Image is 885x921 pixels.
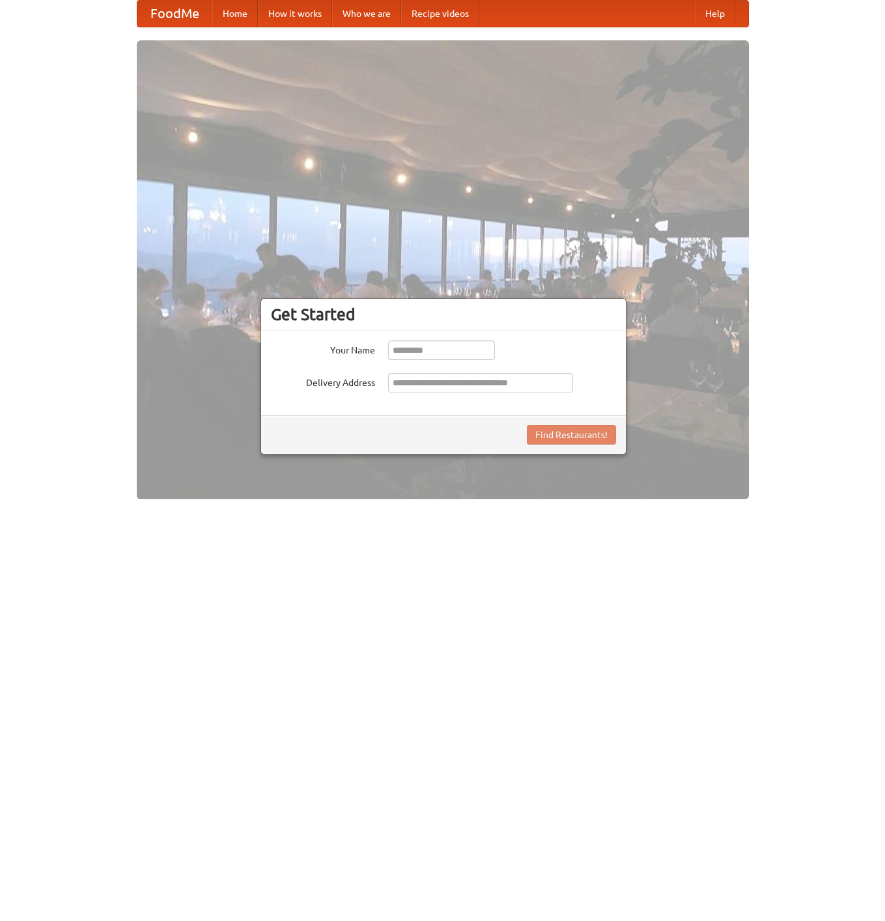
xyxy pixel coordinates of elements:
[695,1,735,27] a: Help
[271,340,375,357] label: Your Name
[271,373,375,389] label: Delivery Address
[137,1,212,27] a: FoodMe
[258,1,332,27] a: How it works
[271,305,616,324] h3: Get Started
[332,1,401,27] a: Who we are
[527,425,616,445] button: Find Restaurants!
[401,1,479,27] a: Recipe videos
[212,1,258,27] a: Home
